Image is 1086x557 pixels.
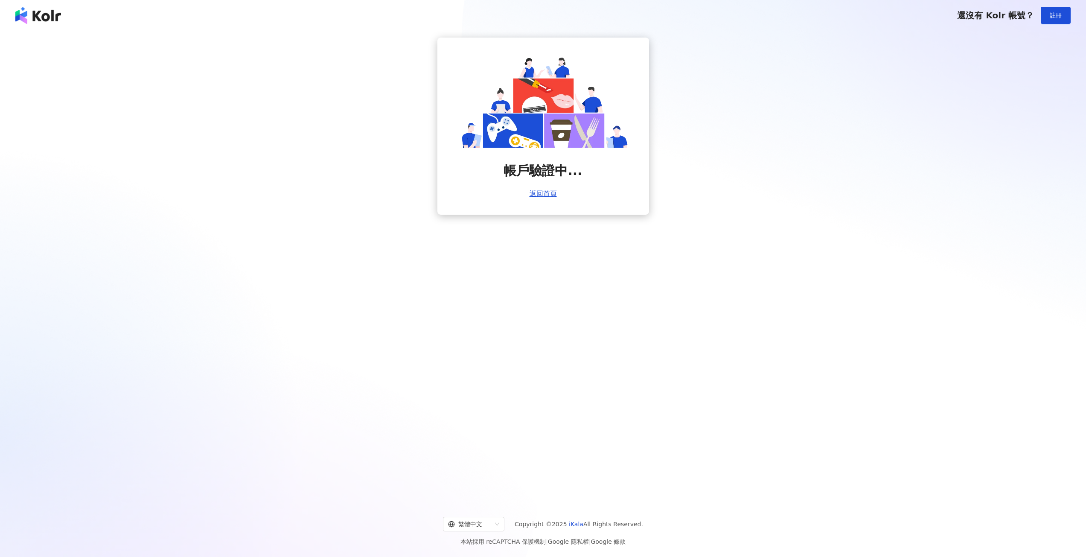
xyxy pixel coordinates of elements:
img: account is verifying [458,55,629,148]
span: 還沒有 Kolr 帳號？ [957,10,1034,20]
span: | [589,538,591,545]
button: 註冊 [1041,7,1071,24]
div: 繁體中文 [448,517,492,531]
img: logo [15,7,61,24]
span: Copyright © 2025 All Rights Reserved. [515,519,643,529]
span: 註冊 [1050,12,1062,19]
span: | [546,538,548,545]
span: 本站採用 reCAPTCHA 保護機制 [460,537,626,547]
a: Google 隱私權 [548,538,589,545]
a: iKala [569,521,583,528]
a: Google 條款 [591,538,626,545]
span: 帳戶驗證中... [504,162,582,180]
a: 返回首頁 [530,190,557,198]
